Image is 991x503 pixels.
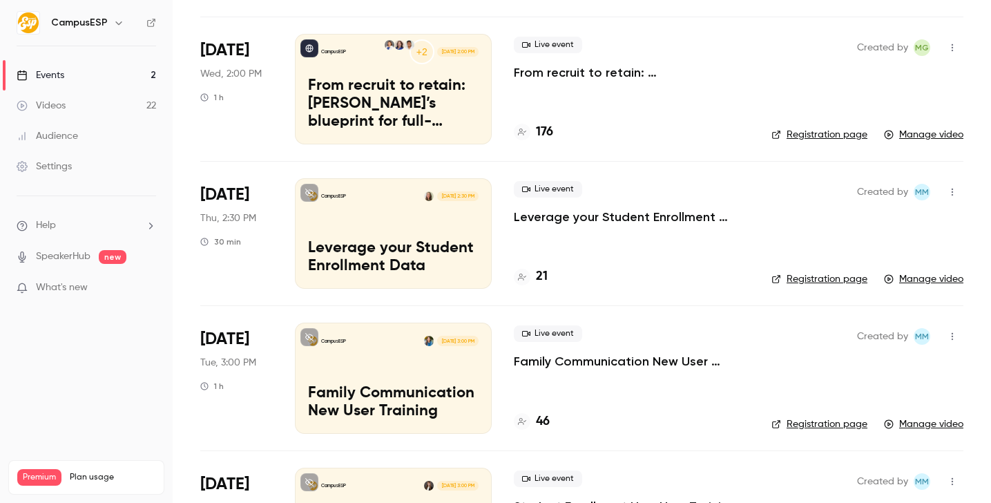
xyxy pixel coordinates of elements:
span: new [99,250,126,264]
span: [DATE] [200,473,249,495]
span: Premium [17,469,61,486]
span: Mairin Matthews [914,184,930,200]
span: Help [36,218,56,233]
a: 46 [514,412,550,431]
span: Mairin Matthews [914,328,930,345]
span: Thu, 2:30 PM [200,211,256,225]
img: Kerri Meeks-Griffin [394,40,404,50]
p: From recruit to retain: [PERSON_NAME]’s blueprint for full-lifecycle family engagement [308,77,479,131]
span: What's new [36,281,88,295]
h4: 46 [536,412,550,431]
a: 176 [514,123,553,142]
span: Created by [857,184,908,200]
div: 1 h [200,381,224,392]
span: Live event [514,37,582,53]
p: Family Communication New User Training [308,385,479,421]
p: CampusESP [321,482,346,489]
span: Live event [514,325,582,342]
a: Manage video [884,417,963,431]
div: Aug 6 Wed, 2:00 PM (America/New York) [200,34,273,144]
div: Videos [17,99,66,113]
div: Jul 15 Tue, 3:00 PM (America/New York) [200,323,273,433]
iframe: Noticeable Trigger [139,282,156,294]
a: From recruit to retain: FAU’s blueprint for full-lifecycle family engagementCampusESP+2Nelson Bar... [295,34,492,144]
span: [DATE] 3:00 PM [437,481,478,491]
div: 1 h [200,92,224,103]
a: From recruit to retain: [PERSON_NAME]’s blueprint for full-lifecycle family engagement [514,64,749,81]
span: MM [915,328,929,345]
a: Manage video [884,128,963,142]
a: SpeakerHub [36,249,90,264]
h6: CampusESP [51,16,108,30]
a: Leverage your Student Enrollment DataCampusESPMairin Matthews[DATE] 2:30 PMLeverage your Student ... [295,178,492,289]
span: [DATE] 2:00 PM [437,47,478,57]
img: Nelson Barahona [405,40,414,50]
span: Created by [857,473,908,490]
a: Manage video [884,272,963,286]
span: Live event [514,181,582,198]
div: 30 min [200,236,241,247]
a: Family Communication New User TrainingCampusESPLacey Janofsky[DATE] 3:00 PMFamily Communication N... [295,323,492,433]
div: Events [17,68,64,82]
span: [DATE] [200,184,249,206]
span: [DATE] [200,328,249,350]
span: Tue, 3:00 PM [200,356,256,370]
img: Mairin Matthews [424,191,434,201]
h4: 176 [536,123,553,142]
span: Plan usage [70,472,155,483]
span: [DATE] 3:00 PM [437,336,478,345]
a: Registration page [771,417,867,431]
span: Wed, 2:00 PM [200,67,262,81]
div: Jul 17 Thu, 2:30 PM (America/New York) [200,178,273,289]
div: Settings [17,160,72,173]
span: Mairin Matthews [914,473,930,490]
a: Registration page [771,272,867,286]
div: +2 [410,39,434,64]
span: Created by [857,328,908,345]
span: MM [915,473,929,490]
img: Rebecca McCrory [424,481,434,491]
a: Family Communication New User Training [514,353,749,370]
a: Leverage your Student Enrollment Data [514,209,749,225]
img: Lacey Janofsky [424,336,434,345]
a: 21 [514,267,548,286]
p: CampusESP [321,48,346,55]
p: CampusESP [321,193,346,200]
span: MG [915,39,929,56]
a: Registration page [771,128,867,142]
img: CampusESP [17,12,39,34]
p: Leverage your Student Enrollment Data [308,240,479,276]
span: [DATE] [200,39,249,61]
li: help-dropdown-opener [17,218,156,233]
img: Maura Flaschner [385,40,394,50]
span: Created by [857,39,908,56]
span: Live event [514,471,582,487]
h4: 21 [536,267,548,286]
span: [DATE] 2:30 PM [437,191,478,201]
div: Audience [17,129,78,143]
p: CampusESP [321,338,346,345]
span: Melissa Greiner [914,39,930,56]
span: MM [915,184,929,200]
